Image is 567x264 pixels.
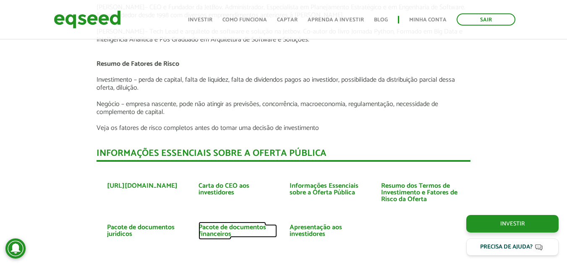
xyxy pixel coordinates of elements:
[188,17,212,23] a: Investir
[97,28,470,44] p: – Tech Lead e arquiteto de software e solução na Jetbov. Co-autor do livro Jornada Python, Formad...
[374,17,388,23] a: Blog
[277,17,298,23] a: Captar
[107,183,178,189] a: [URL][DOMAIN_NAME]
[107,224,186,238] a: Pacote de documentos jurídicos
[54,8,121,31] img: EqSeed
[199,224,277,238] a: Pacote de documentos financeiros
[199,183,277,196] a: Carta do CEO aos investidores
[97,124,470,132] p: Veja os fatores de risco completos antes do tomar uma decisão de investimento
[97,58,179,70] span: Resumo de Fatores de Risco
[409,17,447,23] a: Minha conta
[97,76,470,92] p: Investimento – perda de capital, falta de liquidez, falta de dividendos pagos ao investidor, poss...
[290,183,368,196] a: Informações Essenciais sobre a Oferta Pública
[466,215,559,233] a: Investir
[97,149,470,162] div: INFORMAÇÕES ESSENCIAIS SOBRE A OFERTA PÚBLICA
[290,224,368,238] a: Apresentação aos investidores
[97,100,470,116] p: Negócio – empresa nascente, pode não atingir as previsões, concorrência, macroeconomia, regulamen...
[381,183,460,203] a: Resumo dos Termos de Investimento e Fatores de Risco da Oferta
[457,13,515,26] a: Sair
[308,17,364,23] a: Aprenda a investir
[222,17,267,23] a: Como funciona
